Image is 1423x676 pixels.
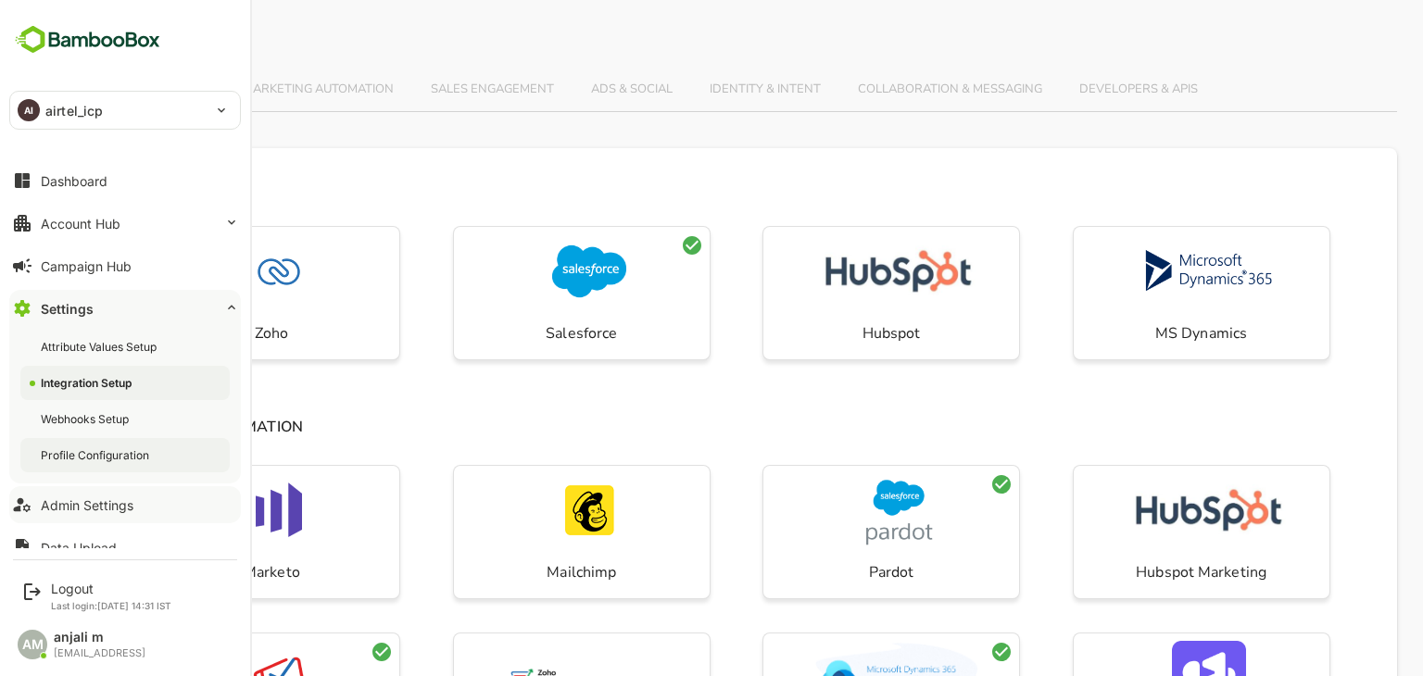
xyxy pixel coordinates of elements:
[41,216,120,232] div: Account Hub
[9,205,241,242] button: Account Hub
[10,92,240,129] div: AIairtel_icp
[178,82,329,97] span: MARKETING AUTOMATION
[26,67,1332,111] div: wrapped label tabs example
[41,258,132,274] div: Campaign Hub
[750,234,917,308] img: logo not loaded...
[1061,473,1228,547] img: logo not loaded...
[41,301,94,317] div: Settings
[450,473,598,547] img: logo not loaded...
[793,82,977,97] span: COLLABORATION & MESSAGING
[86,234,342,313] button: logo not loaded...
[9,290,241,327] button: Settings
[26,22,1332,44] p: Integration Setup
[706,234,962,313] button: logo not loaded...
[45,101,103,120] p: airtel_icp
[9,247,241,284] button: Campaign Hub
[487,234,561,308] img: logo not loaded...
[41,497,133,513] div: Admin Settings
[482,561,551,583] p: Mailchimp
[1071,561,1202,583] p: Hubspot Marketing
[44,82,74,97] span: ALL
[18,99,40,121] div: AI
[51,581,171,596] div: Logout
[1014,82,1133,97] span: DEVELOPERS & APIS
[86,473,342,552] button: logo not loaded...
[366,82,489,97] span: SALES ENGAGEMENT
[41,540,117,556] div: Data Upload
[9,162,241,199] button: Dashboard
[41,447,153,463] div: Profile Configuration
[1077,234,1209,308] img: logo not loaded...
[804,561,850,583] p: Pardot
[481,322,552,344] p: Salesforce
[41,375,135,391] div: Integration Setup
[1090,322,1182,344] p: MS Dynamics
[1016,473,1272,552] button: logo not loaded...
[179,561,235,583] p: Marketo
[18,630,47,659] div: AM
[9,486,241,523] button: Admin Settings
[780,473,887,547] img: logo not loaded...
[706,473,962,552] button: logo not loaded...
[9,22,166,57] img: BambooboxFullLogoMark.5f36c76dfaba33ec1ec1367b70bb1252.svg
[183,473,246,547] img: logo not loaded...
[41,339,160,355] div: Attribute Values Setup
[526,82,608,97] span: ADS & SOCIAL
[26,168,1332,199] h4: CRM
[798,322,856,344] p: Hubspot
[9,529,241,566] button: Data Upload
[397,234,652,313] button: logo not loaded...
[41,173,107,189] div: Dashboard
[1016,234,1272,313] button: logo not loaded...
[26,407,1332,438] h4: MARKETING AUTOMATION
[41,411,132,427] div: Webhooks Setup
[111,82,141,97] span: CRM
[54,647,145,659] div: [EMAIL_ADDRESS]
[51,600,171,611] p: Last login: [DATE] 14:31 IST
[190,322,223,344] p: Zoho
[132,234,297,308] img: logo not loaded...
[397,473,652,552] button: logo not loaded...
[54,630,145,645] div: anjali m
[645,82,756,97] span: IDENTITY & INTENT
